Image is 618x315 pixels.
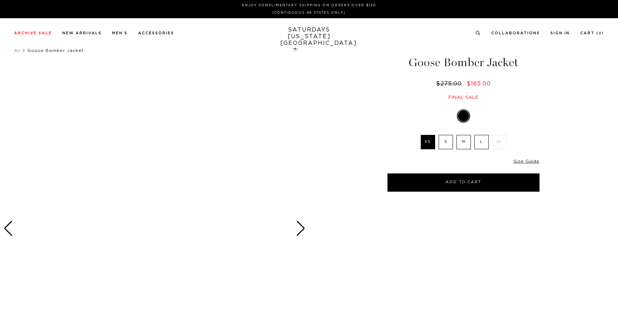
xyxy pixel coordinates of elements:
[421,135,435,149] label: XS
[439,135,453,149] label: S
[17,10,601,15] p: (Contiguous 48 States Only)
[386,57,541,68] h1: Goose Bomber Jacket
[550,31,570,35] a: Sign In
[580,31,604,35] a: Cart (0)
[387,173,540,192] button: Add to Cart
[62,31,102,35] a: New Arrivals
[599,32,602,35] small: 0
[436,81,465,87] del: $275.00
[386,95,541,101] div: Final sale
[491,31,540,35] a: Collaborations
[27,48,84,53] span: Goose Bomber Jacket
[138,31,174,35] a: Accessories
[456,135,471,149] label: M
[458,110,469,122] label: Black
[514,159,540,163] a: Size Guide
[14,31,52,35] a: Archive Sale
[280,27,338,47] a: SATURDAYS[US_STATE][GEOGRAPHIC_DATA]
[14,48,20,53] a: All
[17,3,601,8] p: Enjoy Complimentary Shipping on Orders Over $150
[474,135,489,149] label: L
[112,31,128,35] a: Men's
[467,81,491,87] span: $165.00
